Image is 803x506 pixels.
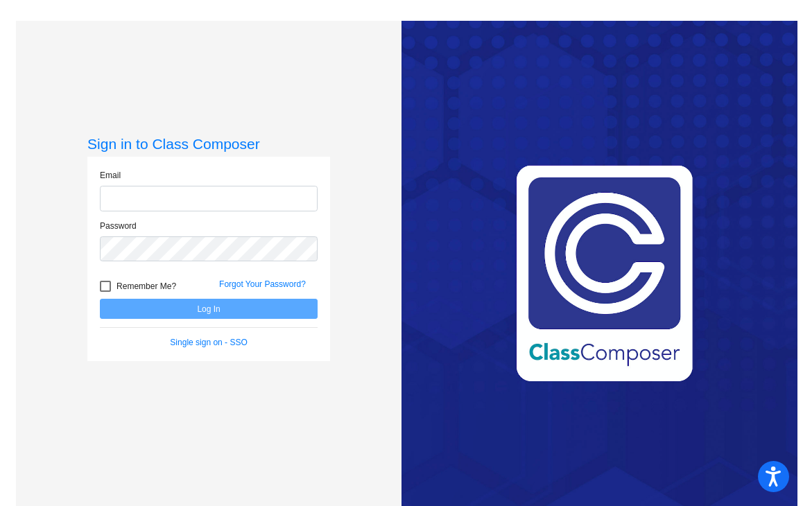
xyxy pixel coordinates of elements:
[100,169,121,182] label: Email
[100,220,137,232] label: Password
[100,299,318,319] button: Log In
[116,278,176,295] span: Remember Me?
[219,279,306,289] a: Forgot Your Password?
[170,338,247,347] a: Single sign on - SSO
[87,135,330,152] h3: Sign in to Class Composer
